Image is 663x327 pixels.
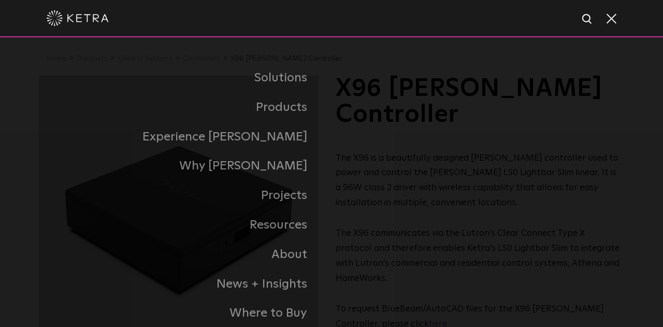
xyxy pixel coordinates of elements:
a: Resources [39,210,331,240]
img: ketra-logo-2019-white [47,10,109,26]
a: Experience [PERSON_NAME] [39,122,331,152]
a: Solutions [39,63,331,93]
img: search icon [581,13,594,26]
a: Why [PERSON_NAME] [39,151,331,181]
a: Projects [39,181,331,210]
a: Products [39,93,331,122]
a: News + Insights [39,269,331,299]
a: About [39,240,331,269]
